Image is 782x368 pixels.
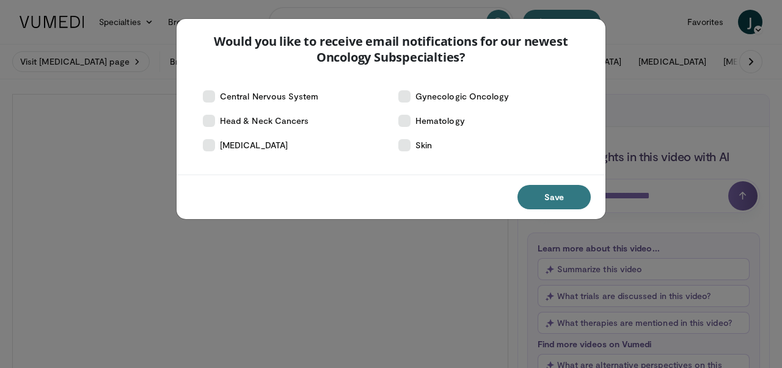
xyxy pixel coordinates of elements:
p: Would you like to receive email notifications for our newest Oncology Subspecialties? [191,34,591,65]
span: Gynecologic Oncology [415,90,509,103]
span: Hematology [415,115,465,127]
button: Save [517,185,591,209]
span: [MEDICAL_DATA] [220,139,288,151]
span: Central Nervous System [220,90,319,103]
span: Skin [415,139,432,151]
span: Head & Neck Cancers [220,115,309,127]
